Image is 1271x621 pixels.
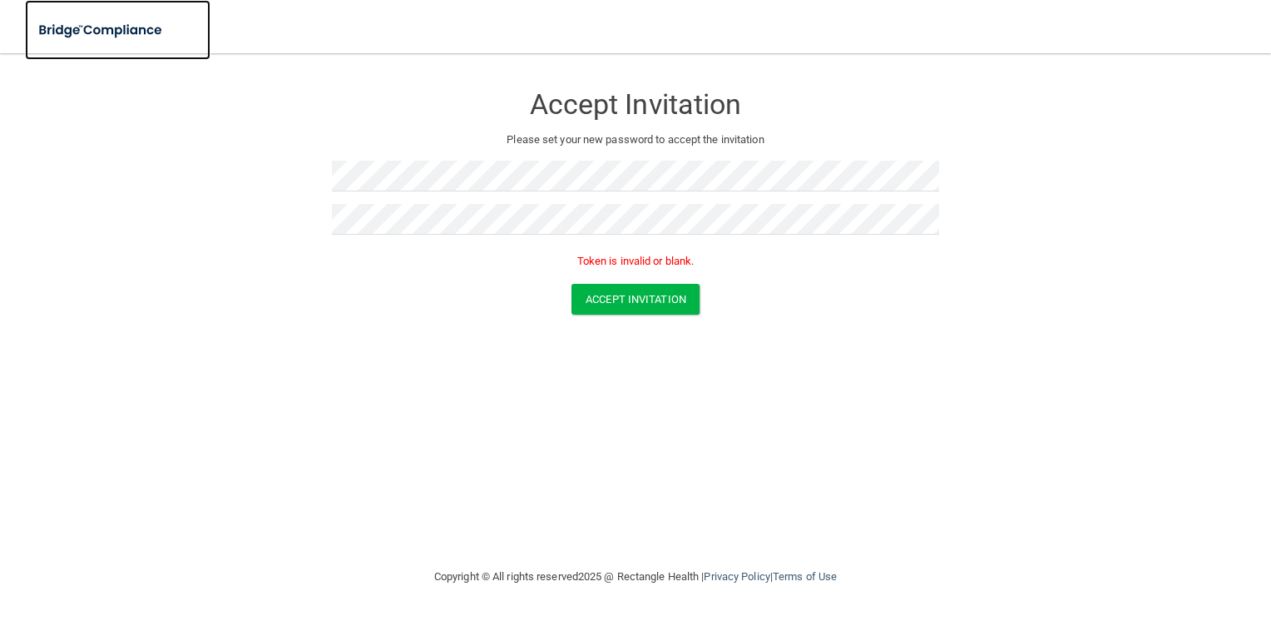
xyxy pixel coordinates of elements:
[332,251,939,271] p: Token is invalid or blank.
[571,284,700,315] button: Accept Invitation
[773,570,837,583] a: Terms of Use
[704,570,769,583] a: Privacy Policy
[344,130,927,150] p: Please set your new password to accept the invitation
[332,550,939,604] div: Copyright © All rights reserved 2025 @ Rectangle Health | |
[25,13,178,47] img: bridge_compliance_login_screen.278c3ca4.svg
[332,89,939,120] h3: Accept Invitation
[1188,506,1251,569] iframe: Drift Widget Chat Controller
